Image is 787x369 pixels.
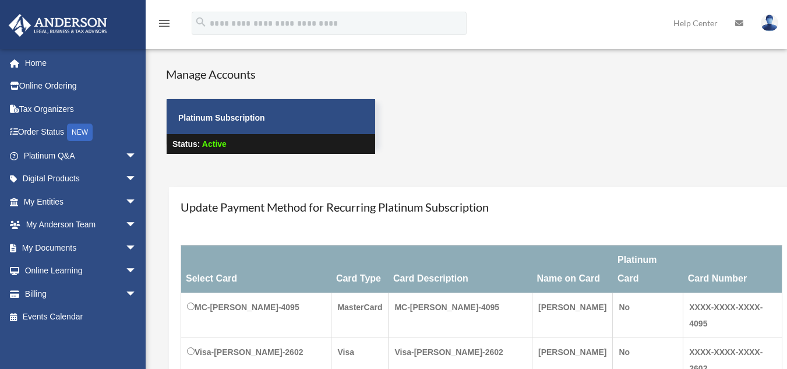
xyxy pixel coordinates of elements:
img: User Pic [761,15,778,31]
th: Card Type [331,245,389,293]
a: My Anderson Teamarrow_drop_down [8,213,154,237]
td: MasterCard [331,293,389,338]
th: Platinum Card [613,245,683,293]
a: My Entitiesarrow_drop_down [8,190,154,213]
span: arrow_drop_down [125,259,149,283]
td: No [613,293,683,338]
th: Card Number [683,245,782,293]
span: arrow_drop_down [125,282,149,306]
div: NEW [67,124,93,141]
a: Billingarrow_drop_down [8,282,154,305]
strong: Platinum Subscription [178,113,265,122]
a: Online Learningarrow_drop_down [8,259,154,283]
a: Online Ordering [8,75,154,98]
h4: Update Payment Method for Recurring Platinum Subscription [181,199,782,215]
a: Order StatusNEW [8,121,154,145]
a: Tax Organizers [8,97,154,121]
a: Platinum Q&Aarrow_drop_down [8,144,154,167]
span: Active [202,139,227,149]
span: arrow_drop_down [125,190,149,214]
td: XXXX-XXXX-XXXX-4095 [683,293,782,338]
h4: Manage Accounts [166,66,376,82]
th: Select Card [181,245,331,293]
strong: Status: [172,139,200,149]
i: search [195,16,207,29]
span: arrow_drop_down [125,144,149,168]
a: menu [157,20,171,30]
td: [PERSON_NAME] [532,293,613,338]
a: My Documentsarrow_drop_down [8,236,154,259]
a: Events Calendar [8,305,154,329]
span: arrow_drop_down [125,213,149,237]
a: Home [8,51,154,75]
td: MC-[PERSON_NAME]-4095 [181,293,331,338]
td: MC-[PERSON_NAME]-4095 [389,293,532,338]
span: arrow_drop_down [125,236,149,260]
span: arrow_drop_down [125,167,149,191]
img: Anderson Advisors Platinum Portal [5,14,111,37]
a: Digital Productsarrow_drop_down [8,167,154,191]
i: menu [157,16,171,30]
th: Name on Card [532,245,613,293]
th: Card Description [389,245,532,293]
